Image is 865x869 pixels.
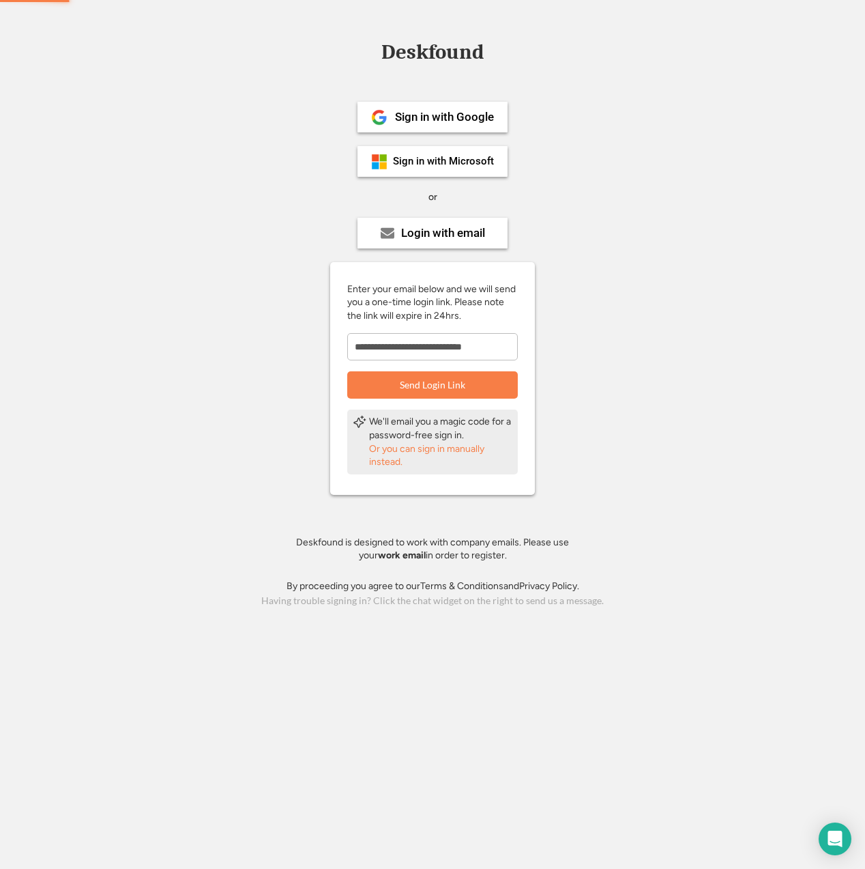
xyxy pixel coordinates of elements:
div: By proceeding you agree to our and [287,580,579,593]
div: Login with email [401,227,485,239]
div: Sign in with Microsoft [393,156,494,167]
div: We'll email you a magic code for a password-free sign in. [369,415,512,442]
button: Send Login Link [347,371,518,399]
img: ms-symbollockup_mssymbol_19.png [371,154,387,170]
strong: work email [378,550,426,561]
div: Deskfound is designed to work with company emails. Please use your in order to register. [279,536,586,562]
div: Or you can sign in manually instead. [369,442,512,469]
div: or [428,190,437,204]
div: Open Intercom Messenger [819,823,851,855]
div: Deskfound [375,42,490,63]
div: Sign in with Google [395,111,494,123]
a: Terms & Conditions [420,580,503,592]
a: Privacy Policy. [519,580,579,592]
img: 1024px-Google__G__Logo.svg.png [371,109,387,126]
div: Enter your email below and we will send you a one-time login link. Please note the link will expi... [347,283,518,323]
